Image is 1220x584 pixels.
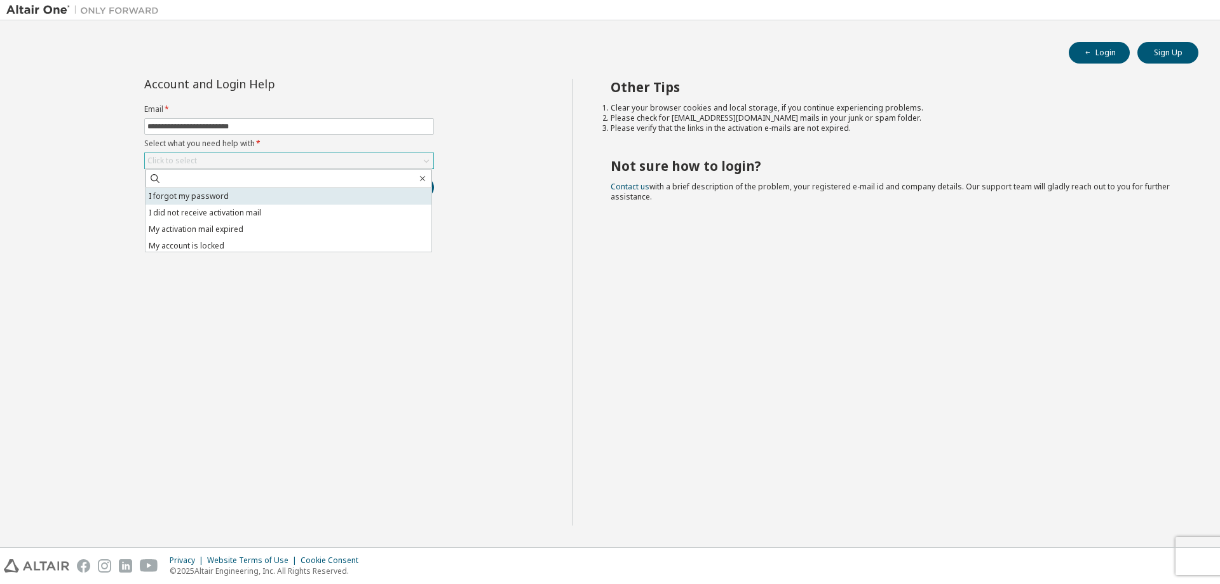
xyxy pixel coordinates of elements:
[611,123,1176,133] li: Please verify that the links in the activation e-mails are not expired.
[147,156,197,166] div: Click to select
[170,555,207,566] div: Privacy
[611,158,1176,174] h2: Not sure how to login?
[140,559,158,573] img: youtube.svg
[611,113,1176,123] li: Please check for [EMAIL_ADDRESS][DOMAIN_NAME] mails in your junk or spam folder.
[1069,42,1130,64] button: Login
[144,79,376,89] div: Account and Login Help
[119,559,132,573] img: linkedin.svg
[6,4,165,17] img: Altair One
[98,559,111,573] img: instagram.svg
[146,188,431,205] li: I forgot my password
[611,103,1176,113] li: Clear your browser cookies and local storage, if you continue experiencing problems.
[77,559,90,573] img: facebook.svg
[611,79,1176,95] h2: Other Tips
[144,139,434,149] label: Select what you need help with
[144,104,434,114] label: Email
[611,181,649,192] a: Contact us
[301,555,366,566] div: Cookie Consent
[611,181,1170,202] span: with a brief description of the problem, your registered e-mail id and company details. Our suppo...
[207,555,301,566] div: Website Terms of Use
[145,153,433,168] div: Click to select
[170,566,366,576] p: © 2025 Altair Engineering, Inc. All Rights Reserved.
[4,559,69,573] img: altair_logo.svg
[1137,42,1198,64] button: Sign Up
